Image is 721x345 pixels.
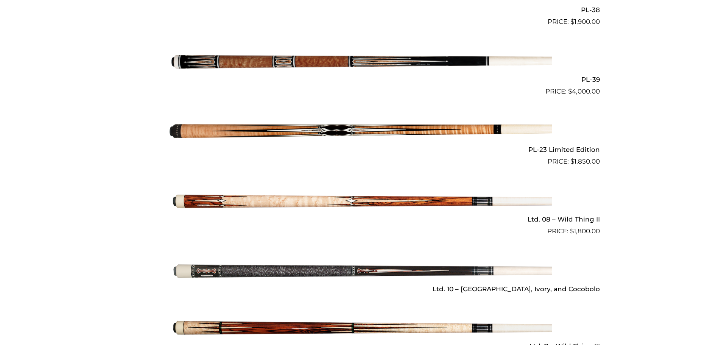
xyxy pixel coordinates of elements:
[570,227,600,235] bdi: 1,800.00
[121,100,600,166] a: PL-23 Limited Edition $1,850.00
[570,227,574,235] span: $
[121,282,600,296] h2: Ltd. 10 – [GEOGRAPHIC_DATA], Ivory, and Cocobolo
[121,239,600,296] a: Ltd. 10 – [GEOGRAPHIC_DATA], Ivory, and Cocobolo
[570,158,600,165] bdi: 1,850.00
[170,170,552,233] img: Ltd. 08 - Wild Thing II
[568,87,572,95] span: $
[121,212,600,226] h2: Ltd. 08 – Wild Thing II
[170,30,552,94] img: PL-39
[570,18,600,25] bdi: 1,900.00
[121,73,600,87] h2: PL-39
[121,170,600,236] a: Ltd. 08 – Wild Thing II $1,800.00
[170,100,552,163] img: PL-23 Limited Edition
[570,18,574,25] span: $
[121,142,600,156] h2: PL-23 Limited Edition
[121,3,600,17] h2: PL-38
[170,239,552,303] img: Ltd. 10 - Ebony, Ivory, and Cocobolo
[570,158,574,165] span: $
[568,87,600,95] bdi: 4,000.00
[121,30,600,97] a: PL-39 $4,000.00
